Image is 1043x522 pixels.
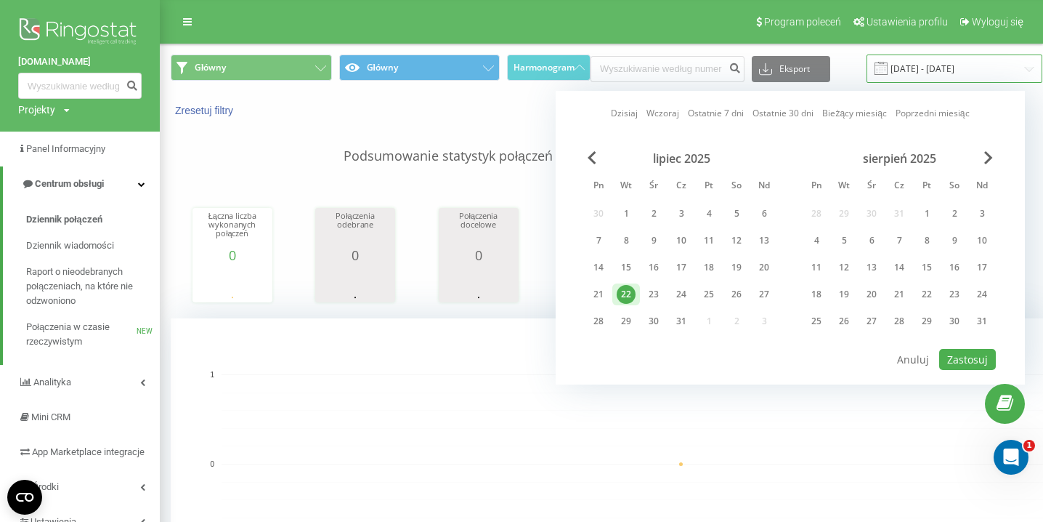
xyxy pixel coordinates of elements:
[672,258,691,277] div: 17
[727,285,746,304] div: 26
[753,176,775,198] abbr: niedziela
[889,349,937,370] button: Anuluj
[640,203,667,225] div: śr 2 lip 2025
[688,106,744,120] a: Ostatnie 7 dni
[807,258,826,277] div: 11
[670,176,692,198] abbr: czwartek
[803,257,830,278] div: pon 11 sie 2025
[1023,440,1035,451] span: 1
[939,349,996,370] button: Zastosuj
[18,15,142,51] img: Ringostat logo
[617,258,636,277] div: 15
[699,204,718,223] div: 4
[973,258,991,277] div: 17
[835,231,853,250] div: 5
[667,284,695,305] div: czw 24 lip 2025
[26,212,102,227] span: Dziennik połączeń
[984,151,993,164] span: Next Month
[611,106,638,120] a: Dzisiaj
[917,204,936,223] div: 1
[972,16,1023,28] span: Wyloguj się
[822,106,886,120] a: Bieżący miesiąc
[807,231,826,250] div: 4
[646,106,679,120] a: Wczoraj
[672,204,691,223] div: 3
[858,284,885,305] div: śr 20 sie 2025
[917,231,936,250] div: 8
[699,231,718,250] div: 11
[727,231,746,250] div: 12
[803,310,830,332] div: pon 25 sie 2025
[862,231,881,250] div: 6
[755,258,774,277] div: 20
[585,151,778,166] div: lipiec 2025
[941,257,968,278] div: sob 16 sie 2025
[442,248,515,262] div: 0
[862,285,881,304] div: 20
[26,206,160,233] a: Dziennik połączeń
[644,285,663,304] div: 23
[699,258,718,277] div: 18
[862,258,881,277] div: 13
[973,204,991,223] div: 3
[943,176,965,198] abbr: sobota
[585,230,612,252] div: pon 7 lip 2025
[589,258,608,277] div: 14
[755,231,774,250] div: 13
[917,258,936,277] div: 15
[644,258,663,277] div: 16
[585,257,612,278] div: pon 14 lip 2025
[835,258,853,277] div: 12
[833,176,855,198] abbr: wtorek
[723,257,750,278] div: sob 19 lip 2025
[640,284,667,305] div: śr 23 lip 2025
[750,203,778,225] div: ndz 6 lip 2025
[31,411,70,422] span: Mini CRM
[803,230,830,252] div: pon 4 sie 2025
[917,285,936,304] div: 22
[858,310,885,332] div: śr 27 sie 2025
[835,312,853,331] div: 26
[858,230,885,252] div: śr 6 sie 2025
[339,55,500,81] button: Główny
[319,248,391,262] div: 0
[644,312,663,331] div: 30
[807,285,826,304] div: 18
[32,446,145,457] span: App Marketplace integracje
[210,460,214,468] text: 0
[727,204,746,223] div: 5
[507,55,591,81] button: Harmonogram
[195,62,226,73] span: Główny
[3,166,160,201] a: Centrum obsługi
[945,258,964,277] div: 16
[695,203,723,225] div: pt 4 lip 2025
[723,230,750,252] div: sob 12 lip 2025
[18,73,142,99] input: Wyszukiwanie według numeru
[968,284,996,305] div: ndz 24 sie 2025
[726,176,747,198] abbr: sobota
[835,285,853,304] div: 19
[585,310,612,332] div: pon 28 lip 2025
[514,63,575,73] span: Harmonogram
[617,312,636,331] div: 29
[667,230,695,252] div: czw 10 lip 2025
[750,284,778,305] div: ndz 27 lip 2025
[885,310,913,332] div: czw 28 sie 2025
[615,176,637,198] abbr: wtorek
[591,56,744,82] input: Wyszukiwanie według numeru
[913,257,941,278] div: pt 15 sie 2025
[867,16,948,28] span: Ustawienia profilu
[667,310,695,332] div: czw 31 lip 2025
[196,248,269,262] div: 0
[672,285,691,304] div: 24
[588,176,609,198] abbr: poniedziałek
[210,371,214,379] text: 1
[667,257,695,278] div: czw 17 lip 2025
[885,284,913,305] div: czw 21 sie 2025
[695,230,723,252] div: pt 11 lip 2025
[727,258,746,277] div: 19
[35,178,104,189] span: Centrum obsługi
[803,151,996,166] div: sierpień 2025
[941,230,968,252] div: sob 9 sie 2025
[885,257,913,278] div: czw 14 sie 2025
